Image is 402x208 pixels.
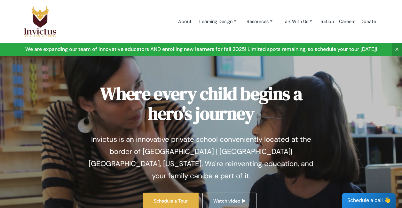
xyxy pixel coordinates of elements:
[358,8,379,35] a: Donate
[84,84,318,123] h1: Where every child begins a hero's journey
[317,8,336,35] a: Tuition
[84,133,318,182] p: Invictus is an innovative private school conveniently located at the border of [GEOGRAPHIC_DATA] ...
[241,16,278,28] a: Resources
[336,8,358,35] a: Careers
[278,16,317,28] a: Talk With Us
[194,16,241,28] a: Learning Design
[176,8,194,35] a: About
[342,193,396,208] div: Schedule a call 👋
[24,5,57,37] img: Logo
